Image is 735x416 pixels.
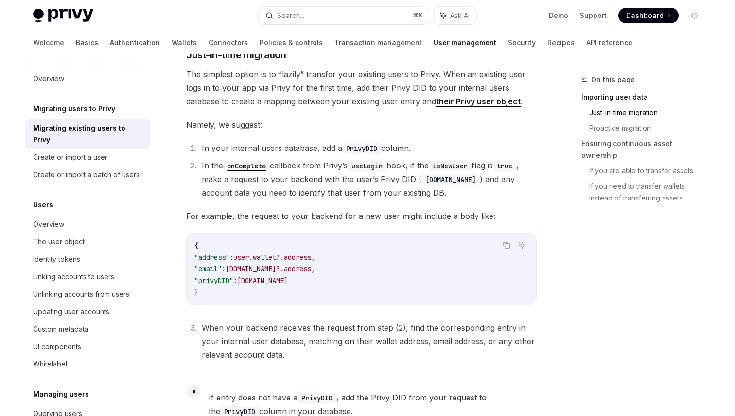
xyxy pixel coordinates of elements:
li: In the callback from Privy’s hook, if the flag is , make a request to your backend with the user’... [199,159,537,200]
span: Just-in-time migration [186,48,286,62]
div: UI components [33,341,81,352]
a: Overview [25,70,150,87]
div: Migrating existing users to Privy [33,122,144,146]
a: Policies & controls [260,31,323,54]
a: Just-in-time migration [589,105,710,120]
span: "email" [194,265,222,273]
a: Welcome [33,31,64,54]
li: When your backend receives the request from step (2), find the corresponding entry in your intern... [199,321,537,362]
h5: Users [33,199,53,211]
a: onComplete [223,161,270,170]
code: onComplete [223,161,270,171]
button: Toggle dark mode [686,8,702,23]
a: Unlinking accounts from users [25,285,150,303]
a: Dashboard [618,8,679,23]
span: } [194,288,198,297]
h5: Migrating users to Privy [33,103,115,115]
div: Unlinking accounts from users [33,288,129,300]
code: true [493,161,516,171]
span: : [233,276,237,285]
a: Updating user accounts [25,303,150,320]
a: Create or import a batch of users [25,166,150,183]
a: If you need to transfer wallets instead of transferring assets [589,179,710,206]
a: Migrating existing users to Privy [25,119,150,149]
a: Linking accounts to users [25,268,150,285]
span: Dashboard [626,11,664,20]
a: Demo [549,11,568,20]
span: On this page [591,74,635,85]
span: For example, the request to your backend for a new user might include a body like: [186,209,537,223]
span: ⌘ K [413,12,423,19]
h5: Managing users [33,388,89,400]
a: Support [580,11,607,20]
a: Create or import a user [25,149,150,166]
div: Search... [277,10,304,21]
div: Updating user accounts [33,306,109,317]
div: Whitelabel [33,358,67,370]
span: Ask AI [450,11,470,20]
a: Custom metadata [25,320,150,338]
a: Authentication [110,31,160,54]
div: The user object [33,236,85,248]
span: [DOMAIN_NAME]?.address [226,265,311,273]
button: Ask AI [516,239,528,251]
div: Custom metadata [33,323,88,335]
img: light logo [33,9,93,22]
a: Basics [76,31,98,54]
a: Ensuring continuous asset ownership [581,136,710,163]
div: Create or import a user [33,151,107,163]
a: Overview [25,216,150,233]
div: Overview [33,218,64,230]
span: "privyDID" [194,276,233,285]
a: Whitelabel [25,355,150,373]
div: Linking accounts to users [33,271,114,283]
a: Security [508,31,536,54]
span: { [194,241,198,250]
span: , [311,253,315,262]
span: "address" [194,253,229,262]
a: Importing user data [581,89,710,105]
li: In your internal users database, add a column. [199,141,537,155]
span: [DOMAIN_NAME] [237,276,288,285]
a: UI components [25,338,150,355]
a: If you are able to transfer assets [589,163,710,179]
a: their Privy user object [436,97,521,107]
code: [DOMAIN_NAME] [421,174,480,185]
div: Overview [33,73,64,84]
span: : [222,265,226,273]
span: user.wallet?.address [233,253,311,262]
a: API reference [586,31,632,54]
span: : [229,253,233,262]
span: , [311,265,315,273]
span: The simplest option is to “lazily” transfer your existing users to Privy. When an existing user l... [186,67,537,108]
a: Proactive migration [589,120,710,136]
a: Identity tokens [25,250,150,268]
a: The user object [25,233,150,250]
a: Transaction management [334,31,422,54]
code: PrivyDID [297,393,336,403]
a: Connectors [209,31,248,54]
button: Copy the contents from the code block [500,239,513,251]
button: Ask AI [434,7,476,24]
code: isNewUser [429,161,472,171]
div: Create or import a batch of users [33,169,140,181]
div: Identity tokens [33,253,80,265]
a: Wallets [172,31,197,54]
span: Namely, we suggest: [186,118,537,132]
code: PrivyDID [342,143,381,154]
a: User management [434,31,496,54]
code: useLogin [348,161,386,171]
a: Recipes [547,31,575,54]
button: Search...⌘K [259,7,429,24]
